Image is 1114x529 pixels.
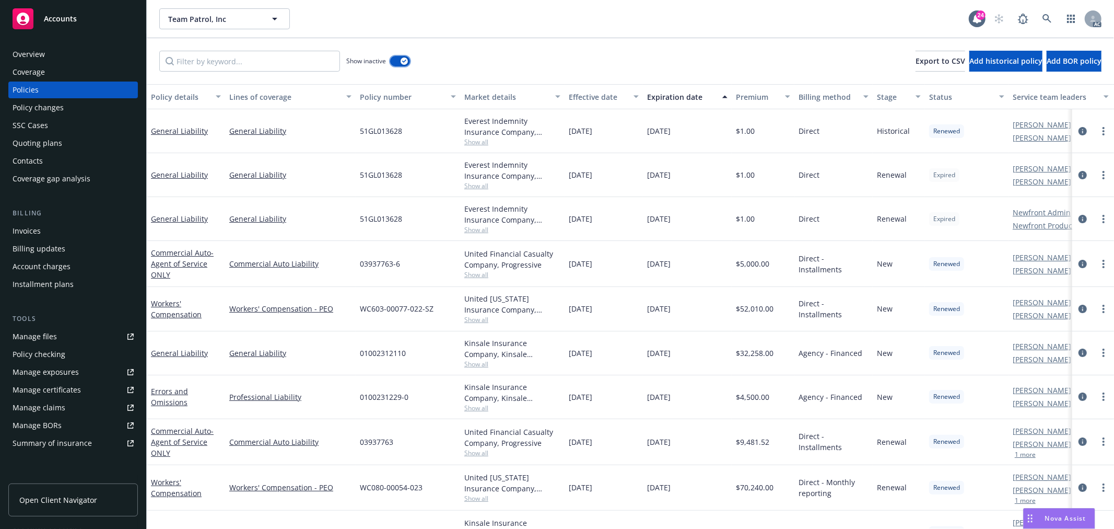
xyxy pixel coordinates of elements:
div: Quoting plans [13,135,62,152]
a: more [1097,347,1110,359]
span: Show all [464,181,560,190]
span: [DATE] [647,392,671,402]
button: 1 more [1015,452,1036,458]
span: New [877,303,893,314]
div: Coverage [13,64,45,80]
span: Accounts [44,15,77,23]
a: Account charges [8,258,138,275]
span: Show all [464,137,560,146]
a: circleInformation [1076,481,1089,494]
span: [DATE] [647,169,671,180]
div: Everest Indemnity Insurance Company, [GEOGRAPHIC_DATA] [464,203,560,225]
a: [PERSON_NAME] [1013,385,1071,396]
div: Account charges [13,258,71,275]
a: Coverage gap analysis [8,170,138,187]
div: Expiration date [647,91,716,102]
a: Manage BORs [8,417,138,434]
span: Direct [799,169,819,180]
button: Export to CSV [916,51,965,72]
span: 51GL013628 [360,169,402,180]
a: General Liability [151,126,208,136]
span: Nova Assist [1045,514,1086,523]
span: Agency - Financed [799,348,862,359]
div: Manage exposures [13,364,79,381]
a: [PERSON_NAME] [1013,485,1071,496]
a: circleInformation [1076,435,1089,448]
a: Quoting plans [8,135,138,152]
div: Manage BORs [13,417,62,434]
a: [PERSON_NAME] [1013,398,1071,409]
span: New [877,348,893,359]
span: Renewed [933,437,960,446]
a: Workers' Compensation [151,298,202,319]
span: [DATE] [647,125,671,136]
span: [DATE] [647,348,671,359]
a: Coverage [8,64,138,80]
span: Direct - Installments [799,431,869,453]
span: Renewed [933,304,960,314]
a: Accounts [8,4,138,33]
div: United [US_STATE] Insurance Company, Accident Fund Group, 5 Star Specialty Programs (CRC Group) [464,472,560,494]
div: Policy changes [13,99,64,116]
span: Direct [799,125,819,136]
a: General Liability [151,170,208,180]
a: [PERSON_NAME] [1013,517,1071,528]
a: Switch app [1061,8,1082,29]
button: Effective date [565,84,643,109]
div: Effective date [569,91,627,102]
div: Overview [13,46,45,63]
a: Commercial Auto [151,248,214,280]
span: [DATE] [647,303,671,314]
span: $1.00 [736,169,755,180]
a: Manage files [8,328,138,345]
span: $5,000.00 [736,258,769,269]
span: Add BOR policy [1047,56,1101,66]
a: Overview [8,46,138,63]
span: [DATE] [647,436,671,447]
div: Kinsale Insurance Company, Kinsale Insurance, CRC Group [464,382,560,404]
span: Add historical policy [969,56,1042,66]
div: United Financial Casualty Company, Progressive [464,248,560,270]
span: Historical [877,125,910,136]
span: Show all [464,448,560,457]
a: SSC Cases [8,117,138,134]
a: Commercial Auto Liability [229,436,351,447]
a: Summary of insurance [8,435,138,452]
div: Analytics hub [8,473,138,483]
div: Market details [464,91,549,102]
span: [DATE] [647,482,671,493]
span: Renewed [933,483,960,492]
a: Manage exposures [8,364,138,381]
span: $1.00 [736,125,755,136]
a: more [1097,213,1110,225]
span: $9,481.52 [736,436,769,447]
a: Manage claims [8,399,138,416]
button: Expiration date [643,84,732,109]
a: Policy checking [8,346,138,363]
span: Renewed [933,259,960,269]
div: United Financial Casualty Company, Progressive [464,427,560,448]
input: Filter by keyword... [159,51,340,72]
span: 03937763-6 [360,258,400,269]
span: [DATE] [569,169,592,180]
a: [PERSON_NAME] [1013,439,1071,450]
div: Billing method [799,91,857,102]
a: Billing updates [8,240,138,257]
button: Lines of coverage [225,84,356,109]
a: Policy changes [8,99,138,116]
div: Status [929,91,993,102]
a: more [1097,390,1110,403]
a: circleInformation [1076,125,1089,137]
span: 01002312110 [360,348,406,359]
div: Policy checking [13,346,65,363]
a: General Liability [229,348,351,359]
div: Service team leaders [1013,91,1097,102]
a: [PERSON_NAME] [1013,471,1071,482]
a: General Liability [229,125,351,136]
div: Everest Indemnity Insurance Company, [GEOGRAPHIC_DATA] [464,116,560,137]
a: more [1097,303,1110,315]
span: $4,500.00 [736,392,769,402]
a: circleInformation [1076,347,1089,359]
span: - Agent of Service ONLY [151,426,214,458]
span: Direct - Monthly reporting [799,477,869,499]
